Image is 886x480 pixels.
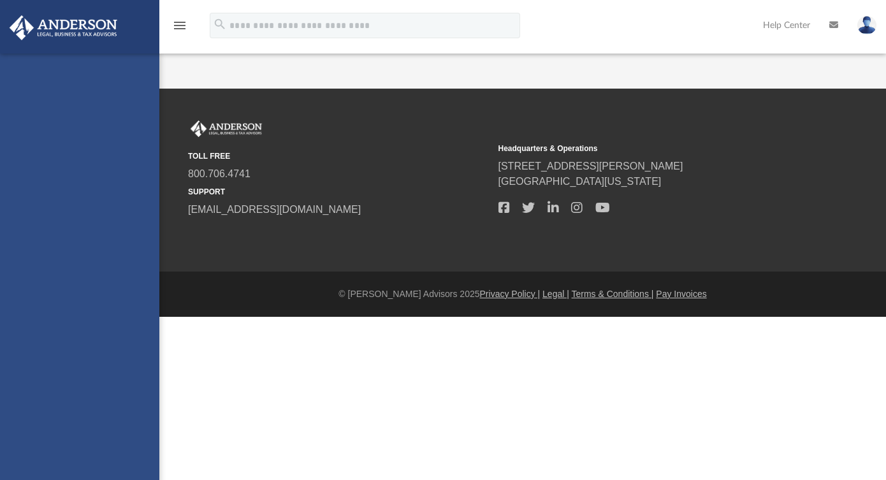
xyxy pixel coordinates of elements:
a: Pay Invoices [656,289,706,299]
small: Headquarters & Operations [498,143,800,154]
i: search [213,17,227,31]
a: Terms & Conditions | [572,289,654,299]
a: menu [172,24,187,33]
a: [GEOGRAPHIC_DATA][US_STATE] [498,176,662,187]
div: © [PERSON_NAME] Advisors 2025 [159,287,886,301]
a: Legal | [542,289,569,299]
small: TOLL FREE [188,150,490,162]
a: [EMAIL_ADDRESS][DOMAIN_NAME] [188,204,361,215]
img: Anderson Advisors Platinum Portal [6,15,121,40]
small: SUPPORT [188,186,490,198]
a: Privacy Policy | [480,289,541,299]
a: [STREET_ADDRESS][PERSON_NAME] [498,161,683,171]
img: Anderson Advisors Platinum Portal [188,120,265,137]
i: menu [172,18,187,33]
a: 800.706.4741 [188,168,251,179]
img: User Pic [857,16,876,34]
